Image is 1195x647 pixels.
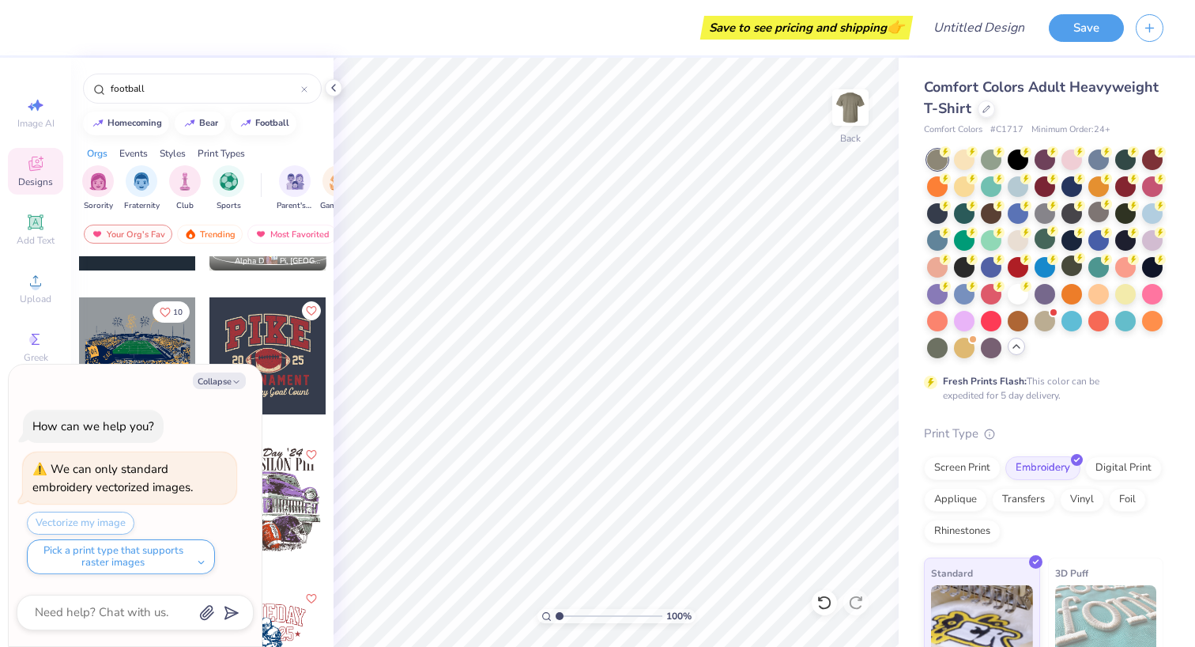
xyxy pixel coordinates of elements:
[119,146,148,161] div: Events
[235,255,320,267] span: Alpha Delta Pi, [GEOGRAPHIC_DATA][US_STATE] at [GEOGRAPHIC_DATA]
[32,418,154,434] div: How can we help you?
[24,351,48,364] span: Greek
[277,165,313,212] div: filter for Parent's Weekend
[924,123,982,137] span: Comfort Colors
[169,165,201,212] div: filter for Club
[924,78,1159,118] span: Comfort Colors Adult Heavyweight T-Shirt
[213,165,244,212] div: filter for Sports
[193,373,246,389] button: Collapse
[1005,456,1080,480] div: Embroidery
[887,17,904,36] span: 👉
[254,229,267,240] img: most_fav.gif
[1031,123,1110,137] span: Minimum Order: 24 +
[169,165,201,212] button: filter button
[17,117,55,130] span: Image AI
[175,112,225,135] button: bear
[330,172,348,191] img: Game Day Image
[177,225,243,244] div: Trending
[1109,488,1146,512] div: Foil
[87,146,107,161] div: Orgs
[247,225,337,244] div: Most Favorited
[924,488,987,512] div: Applique
[109,81,301,96] input: Try "Alpha"
[213,165,244,212] button: filter button
[124,200,160,212] span: Fraternity
[18,176,53,188] span: Designs
[220,172,238,191] img: Sports Image
[124,165,160,212] div: filter for Fraternity
[92,119,104,128] img: trend_line.gif
[133,172,150,191] img: Fraternity Image
[17,234,55,247] span: Add Text
[176,172,194,191] img: Club Image
[320,165,356,212] div: filter for Game Day
[84,200,113,212] span: Sorority
[666,609,692,623] span: 100 %
[217,200,241,212] span: Sports
[1085,456,1162,480] div: Digital Print
[1060,488,1104,512] div: Vinyl
[173,308,183,316] span: 10
[921,12,1037,44] input: Untitled Design
[153,301,190,323] button: Like
[20,293,51,305] span: Upload
[183,119,196,128] img: trend_line.gif
[924,456,1001,480] div: Screen Print
[184,229,197,240] img: trending.gif
[704,16,909,40] div: Save to see pricing and shipping
[84,225,172,244] div: Your Org's Fav
[990,123,1023,137] span: # C1717
[992,488,1055,512] div: Transfers
[924,425,1163,443] div: Print Type
[924,520,1001,543] div: Rhinestones
[320,200,356,212] span: Game Day
[840,131,861,146] div: Back
[320,165,356,212] button: filter button
[286,172,304,191] img: Parent's Weekend Image
[231,112,296,135] button: football
[89,172,107,191] img: Sorority Image
[277,165,313,212] button: filter button
[943,375,1027,388] strong: Fresh Prints Flash:
[91,229,104,240] img: most_fav.gif
[82,165,114,212] div: filter for Sorority
[835,92,866,123] img: Back
[302,445,321,464] button: Like
[277,200,313,212] span: Parent's Weekend
[27,539,215,574] button: Pick a print type that supports raster images
[239,119,252,128] img: trend_line.gif
[176,200,194,212] span: Club
[1049,14,1124,42] button: Save
[83,112,169,135] button: homecoming
[82,165,114,212] button: filter button
[198,146,245,161] div: Print Types
[107,119,162,127] div: homecoming
[124,165,160,212] button: filter button
[1055,565,1088,581] span: 3D Puff
[255,119,289,127] div: football
[302,589,321,608] button: Like
[302,301,321,320] button: Like
[199,119,218,127] div: bear
[931,565,973,581] span: Standard
[32,461,193,495] div: We can only standard embroidery vectorized images.
[943,374,1137,403] div: This color can be expedited for 5 day delivery.
[160,146,186,161] div: Styles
